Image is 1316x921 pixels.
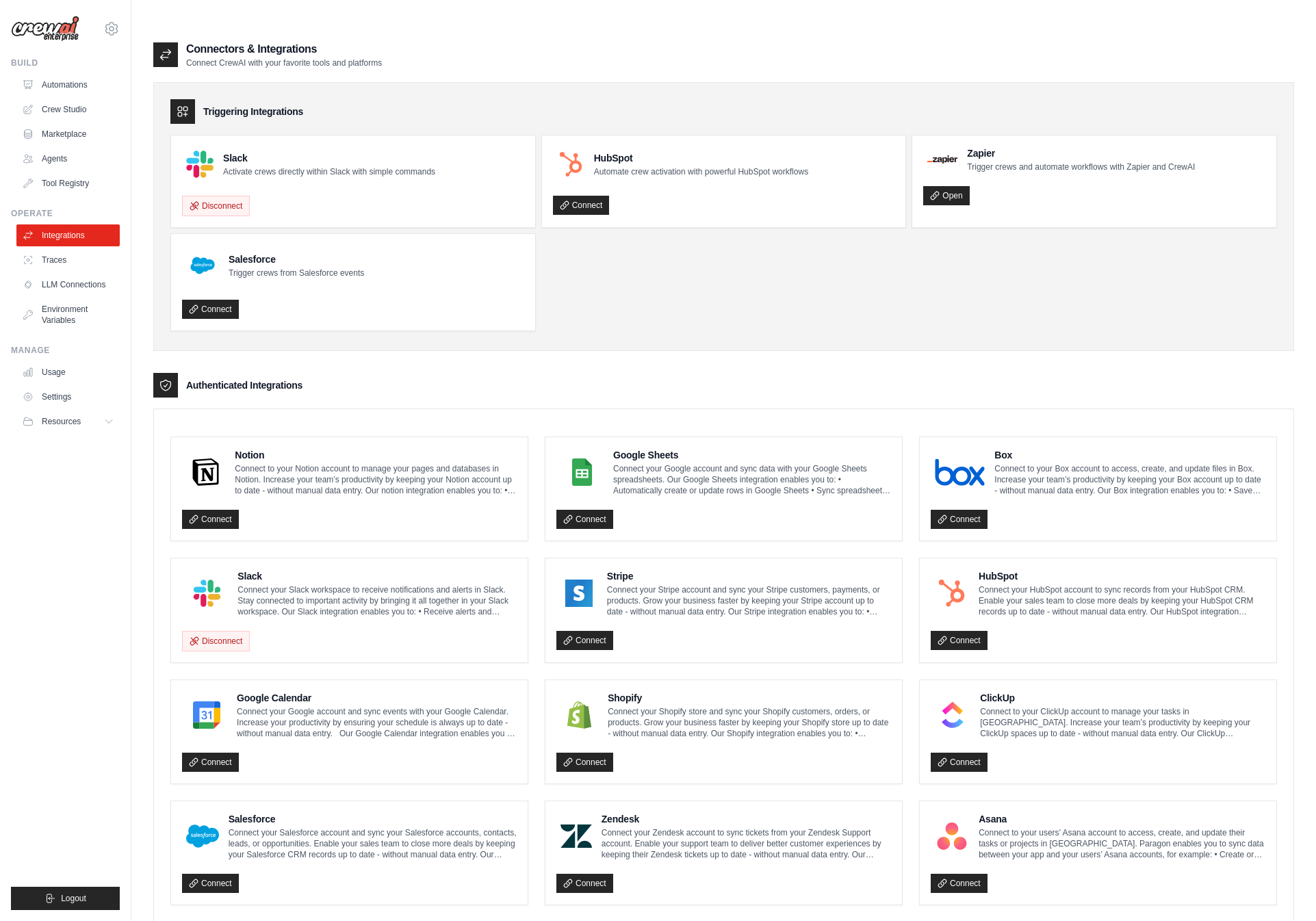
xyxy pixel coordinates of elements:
[237,691,517,705] h4: Google Calendar
[556,631,613,650] a: Connect
[16,411,120,432] button: Resources
[560,701,598,729] img: Shopify Logo
[16,148,120,170] a: Agents
[557,151,584,178] img: HubSpot Logo
[935,822,969,850] img: Asana Logo
[186,701,227,729] img: Google Calendar Logo
[223,151,435,165] h4: Slack
[186,249,219,282] img: Salesforce Logo
[608,706,891,739] p: Connect your Shopify store and sync your Shopify customers, orders, or products. Grow your busine...
[979,812,1265,826] h4: Asana
[11,345,120,356] div: Manage
[923,186,969,205] a: Open
[935,458,985,486] img: Box Logo
[42,416,81,427] span: Resources
[203,105,303,118] h3: Triggering Integrations
[235,463,517,496] p: Connect to your Notion account to manage your pages and databases in Notion. Increase your team’s...
[560,822,592,850] img: Zendesk Logo
[16,172,120,194] a: Tool Registry
[186,57,382,68] p: Connect CrewAI with your favorite tools and platforms
[613,448,891,462] h4: Google Sheets
[16,224,120,246] a: Integrations
[994,463,1265,496] p: Connect to your Box account to access, create, and update files in Box. Increase your team’s prod...
[237,706,517,739] p: Connect your Google account and sync events with your Google Calendar. Increase your productivity...
[607,584,891,617] p: Connect your Stripe account and sync your Stripe customers, payments, or products. Grow your busi...
[931,510,988,529] a: Connect
[229,252,364,266] h4: Salesforce
[186,151,214,178] img: Slack Logo
[556,510,613,529] a: Connect
[560,458,604,486] img: Google Sheets Logo
[186,458,225,486] img: Notion Logo
[182,510,239,529] a: Connect
[186,378,302,392] h3: Authenticated Integrations
[927,155,957,164] img: Zapier Logo
[16,274,120,296] a: LLM Connections
[182,631,250,651] button: Disconnect
[602,812,891,826] h4: Zendesk
[16,361,120,383] a: Usage
[186,822,219,850] img: Salesforce Logo
[16,249,120,271] a: Traces
[613,463,891,496] p: Connect your Google account and sync data with your Google Sheets spreadsheets. Our Google Sheets...
[560,580,597,607] img: Stripe Logo
[182,753,239,772] a: Connect
[994,448,1265,462] h4: Box
[594,166,808,177] p: Automate crew activation with powerful HubSpot workflows
[967,146,1195,160] h4: Zapier
[229,812,517,826] h4: Salesforce
[16,298,120,331] a: Environment Variables
[553,196,610,215] a: Connect
[556,874,613,893] a: Connect
[186,41,382,57] h2: Connectors & Integrations
[608,691,891,705] h4: Shopify
[16,123,120,145] a: Marketplace
[61,893,86,904] span: Logout
[979,569,1265,583] h4: HubSpot
[556,753,613,772] a: Connect
[186,580,228,607] img: Slack Logo
[11,887,120,910] button: Logout
[979,827,1265,860] p: Connect to your users’ Asana account to access, create, and update their tasks or projects in [GE...
[16,99,120,120] a: Crew Studio
[594,151,808,165] h4: HubSpot
[979,584,1265,617] p: Connect your HubSpot account to sync records from your HubSpot CRM. Enable your sales team to clo...
[223,166,435,177] p: Activate crews directly within Slack with simple commands
[11,208,120,219] div: Operate
[931,631,988,650] a: Connect
[602,827,891,860] p: Connect your Zendesk account to sync tickets from your Zendesk Support account. Enable your suppo...
[235,448,517,462] h4: Notion
[931,874,988,893] a: Connect
[16,386,120,408] a: Settings
[237,569,517,583] h4: Slack
[229,827,517,860] p: Connect your Salesforce account and sync your Salesforce accounts, contacts, leads, or opportunit...
[980,706,1265,739] p: Connect to your ClickUp account to manage your tasks in [GEOGRAPHIC_DATA]. Increase your team’s p...
[931,753,988,772] a: Connect
[229,268,364,278] p: Trigger crews from Salesforce events
[11,16,79,42] img: Logo
[237,584,517,617] p: Connect your Slack workspace to receive notifications and alerts in Slack. Stay connected to impo...
[182,300,239,319] a: Connect
[11,57,120,68] div: Build
[935,580,969,607] img: HubSpot Logo
[980,691,1265,705] h4: ClickUp
[1248,855,1316,921] iframe: Chat Widget
[935,701,970,729] img: ClickUp Logo
[607,569,891,583] h4: Stripe
[967,161,1195,172] p: Trigger crews and automate workflows with Zapier and CrewAI
[182,196,250,216] button: Disconnect
[182,874,239,893] a: Connect
[16,74,120,96] a: Automations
